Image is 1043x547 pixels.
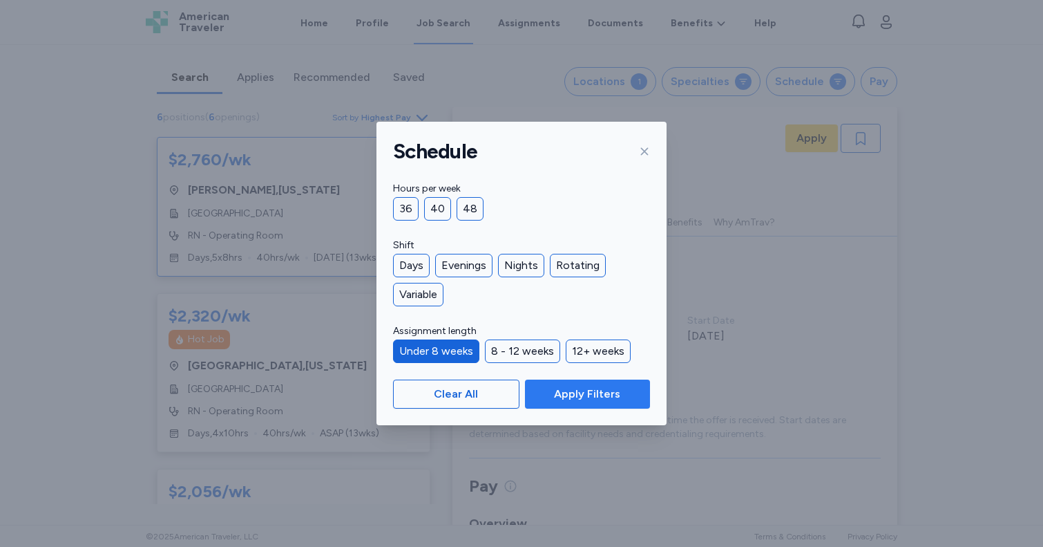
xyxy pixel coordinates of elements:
label: Hours per week [393,180,650,197]
div: Evenings [435,254,492,277]
div: 12+ weeks [566,340,631,363]
h1: Schedule [393,138,477,165]
div: Variable [393,283,443,306]
div: 48 [457,197,484,221]
span: Apply Filters [554,386,620,402]
button: Apply Filters [525,380,650,409]
div: 8 - 12 weeks [485,340,560,363]
div: Rotating [550,254,606,277]
label: Assignment length [393,323,650,340]
button: Clear All [393,380,519,409]
div: Nights [498,254,544,277]
div: Under 8 weeks [393,340,479,363]
label: Shift [393,237,650,254]
div: Days [393,254,430,277]
div: 40 [424,197,451,221]
span: Clear All [434,386,478,402]
div: 36 [393,197,419,221]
